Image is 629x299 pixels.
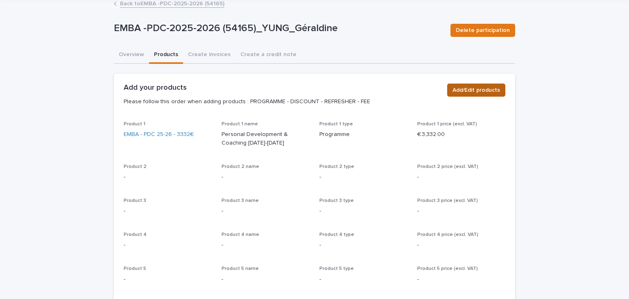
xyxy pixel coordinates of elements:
[222,266,259,271] span: Product 5 name
[222,232,259,237] span: Product 4 name
[319,275,407,284] p: -
[450,24,515,37] button: Delete participation
[183,47,235,64] button: Create invoices
[124,130,194,139] a: EMBA - PDC 25-26 - 3332€
[417,266,478,271] span: Product 5 price (excl. VAT)
[319,198,354,203] span: Product 3 type
[447,84,505,97] button: Add/Edit products
[319,173,407,181] p: -
[453,86,500,94] span: Add/Edit products
[114,23,444,34] p: EMBA -PDC-2025-2026 (54165)_YUNG_Géraldine
[417,232,478,237] span: Product 4 price (excl. VAT)
[222,173,310,181] p: -
[124,275,212,284] p: -
[124,173,212,181] p: -
[417,130,445,139] p: € 3,332.00
[319,164,354,169] span: Product 2 type
[319,266,354,271] span: Product 5 type
[319,130,407,139] p: Programme
[235,47,301,64] button: Create a credit note
[124,207,212,215] p: -
[114,47,149,64] button: Overview
[417,164,478,169] span: Product 2 price (excl. VAT)
[417,207,505,215] p: -
[417,173,505,181] p: -
[124,84,187,93] h2: Add your products
[124,266,146,271] span: Product 5
[222,207,310,215] p: -
[417,122,477,127] span: Product 1 price (excl. VAT)
[124,198,146,203] span: Product 3
[417,198,478,203] span: Product 3 price (excl. VAT)
[319,122,353,127] span: Product 1 type
[222,241,310,249] p: -
[456,26,510,34] span: Delete participation
[222,275,310,284] p: -
[124,98,441,105] p: Please follow this order when adding products : PROGRAMME - DISCOUNT - REFRESHER - FEE
[124,122,145,127] span: Product 1
[124,164,147,169] span: Product 2
[319,232,354,237] span: Product 4 type
[222,198,259,203] span: Product 3 name
[222,130,310,147] p: Personal Development & Coaching [DATE]-[DATE]
[319,207,407,215] p: -
[124,232,147,237] span: Product 4
[222,122,258,127] span: Product 1 name
[124,241,212,249] p: -
[222,164,259,169] span: Product 2 name
[417,241,505,249] p: -
[417,275,505,284] p: -
[149,47,183,64] button: Products
[319,241,407,249] p: -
